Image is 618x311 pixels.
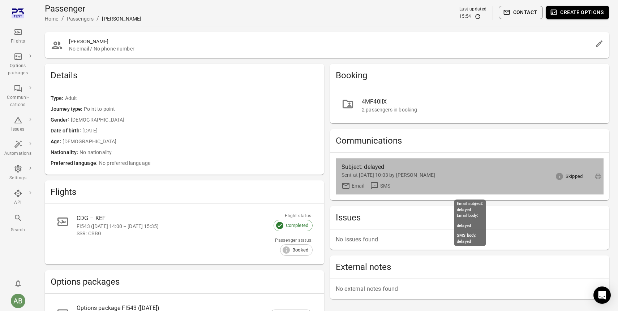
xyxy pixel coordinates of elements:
a: 4MF40IIX2 passengers in booking [336,93,604,118]
a: Flights [1,26,34,47]
a: CDG – KEFFI543 ([DATE] 14:00 – [DATE] 15:35)SSR: CBBGFlight status:CompletedPassenger status:Booked [51,210,318,259]
a: Settings [1,162,34,184]
a: Subject: delayedSent at [DATE] 10:03 by [PERSON_NAME]EmailSMS [336,158,604,194]
button: Search [1,211,34,236]
li: / [61,14,64,23]
span: Booked [288,246,312,254]
div: delayed [457,239,483,245]
button: Notifications [11,276,25,291]
span: delayed [457,223,471,228]
div: Email subject: [457,201,483,207]
div: Subject: delayed [342,163,525,171]
div: Settings [4,175,31,182]
li: / [96,14,99,23]
div: Email [352,182,364,189]
div: Options packages [4,62,31,77]
span: Type [51,95,65,102]
span: Point to point [84,105,318,113]
h2: External notes [336,261,604,273]
button: Contact [499,6,543,19]
a: Options packages [1,50,34,79]
a: Automations [1,138,34,159]
h2: Communications [336,135,604,146]
div: Sent at [DATE] 10:03 by [PERSON_NAME] [342,171,586,179]
span: Date of birth [51,127,82,135]
div: AB [11,294,25,308]
span: [DATE] [82,127,318,135]
span: Export only supported for sent emails [593,171,604,182]
span: Skipped [562,173,587,180]
span: Preferred language [51,159,99,167]
button: Refresh data [474,13,481,20]
span: [DEMOGRAPHIC_DATA] [63,138,318,146]
h2: Issues [336,212,604,223]
h2: Booking [336,70,604,81]
h2: [PERSON_NAME] [69,38,592,45]
div: Passenger status: [275,237,313,244]
div: Flights [4,38,31,45]
span: Adult [65,95,318,102]
nav: Breadcrumbs [45,14,141,23]
div: SSR: CBBG [77,230,271,237]
div: FI543 ([DATE] 14:00 – [DATE] 15:35) [77,223,271,230]
div: 15:54 [459,13,471,20]
h2: Details [51,70,318,81]
div: Passengers [67,15,94,22]
div: Email body: [457,213,483,219]
span: Journey type [51,105,84,113]
button: Edit [592,36,606,51]
button: Aslaug Bjarnadottir [8,291,28,311]
div: [PERSON_NAME] [102,15,141,22]
div: CDG – KEF [77,214,271,223]
span: No nationality [80,149,318,157]
div: Last updated [459,6,487,13]
a: Communi-cations [1,82,34,111]
div: Flight status: [285,213,313,220]
div: Search [4,227,31,234]
div: Open Intercom Messenger [593,286,611,304]
a: API [1,187,34,209]
a: Home [45,16,59,22]
span: No preferred language [99,159,318,167]
h1: Passenger [45,3,141,14]
div: SMS [380,182,390,189]
h2: Options packages [51,276,318,288]
div: Communi-cations [4,94,31,109]
span: Gender [51,116,71,124]
div: SMS body: [457,233,483,239]
div: delayed [457,207,483,213]
a: Issues [1,114,34,135]
div: 2 passengers in booking [362,106,598,113]
span: Age [51,138,63,146]
div: API [4,199,31,206]
span: Nationality [51,149,80,157]
div: Issues [4,126,31,133]
span: No email / No phone number [69,45,592,52]
div: 4MF40IIX [362,97,598,106]
div: Automations [4,150,31,157]
p: No issues found [336,235,604,244]
h2: Flights [51,186,318,198]
span: [DEMOGRAPHIC_DATA] [71,116,318,124]
p: No external notes found [336,285,604,293]
span: Completed [282,222,312,229]
button: Create options [546,6,609,19]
